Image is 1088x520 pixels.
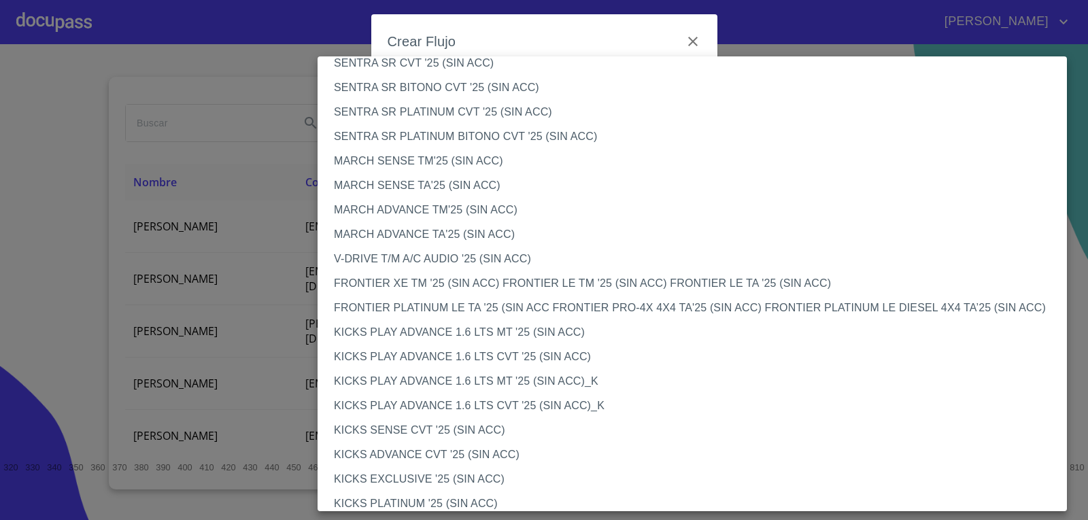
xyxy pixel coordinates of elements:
[318,491,1077,516] li: KICKS PLATINUM '25 (SIN ACC)
[318,75,1077,100] li: SENTRA SR BITONO CVT '25 (SIN ACC)
[318,320,1077,345] li: KICKS PLAY ADVANCE 1.6 LTS MT '25 (SIN ACC)
[318,296,1077,320] li: FRONTIER PLATINUM LE TA '25 (SIN ACC FRONTIER PRO-4X 4X4 TA'25 (SIN ACC) FRONTIER PLATINUM LE DIE...
[318,51,1077,75] li: SENTRA SR CVT '25 (SIN ACC)
[318,418,1077,443] li: KICKS SENSE CVT '25 (SIN ACC)
[318,100,1077,124] li: SENTRA SR PLATINUM CVT '25 (SIN ACC)
[318,124,1077,149] li: SENTRA SR PLATINUM BITONO CVT '25 (SIN ACC)
[318,247,1077,271] li: V-DRIVE T/M A/C AUDIO '25 (SIN ACC)
[318,369,1077,394] li: KICKS PLAY ADVANCE 1.6 LTS MT '25 (SIN ACC)_K
[318,394,1077,418] li: KICKS PLAY ADVANCE 1.6 LTS CVT '25 (SIN ACC)_K
[318,467,1077,491] li: KICKS EXCLUSIVE '25 (SIN ACC)
[318,149,1077,173] li: MARCH SENSE TM'25 (SIN ACC)
[318,222,1077,247] li: MARCH ADVANCE TA'25 (SIN ACC)
[318,173,1077,198] li: MARCH SENSE TA'25 (SIN ACC)
[318,443,1077,467] li: KICKS ADVANCE CVT '25 (SIN ACC)
[318,198,1077,222] li: MARCH ADVANCE TM'25 (SIN ACC)
[318,271,1077,296] li: FRONTIER XE TM '25 (SIN ACC) FRONTIER LE TM '25 (SIN ACC) FRONTIER LE TA '25 (SIN ACC)
[318,345,1077,369] li: KICKS PLAY ADVANCE 1.6 LTS CVT '25 (SIN ACC)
